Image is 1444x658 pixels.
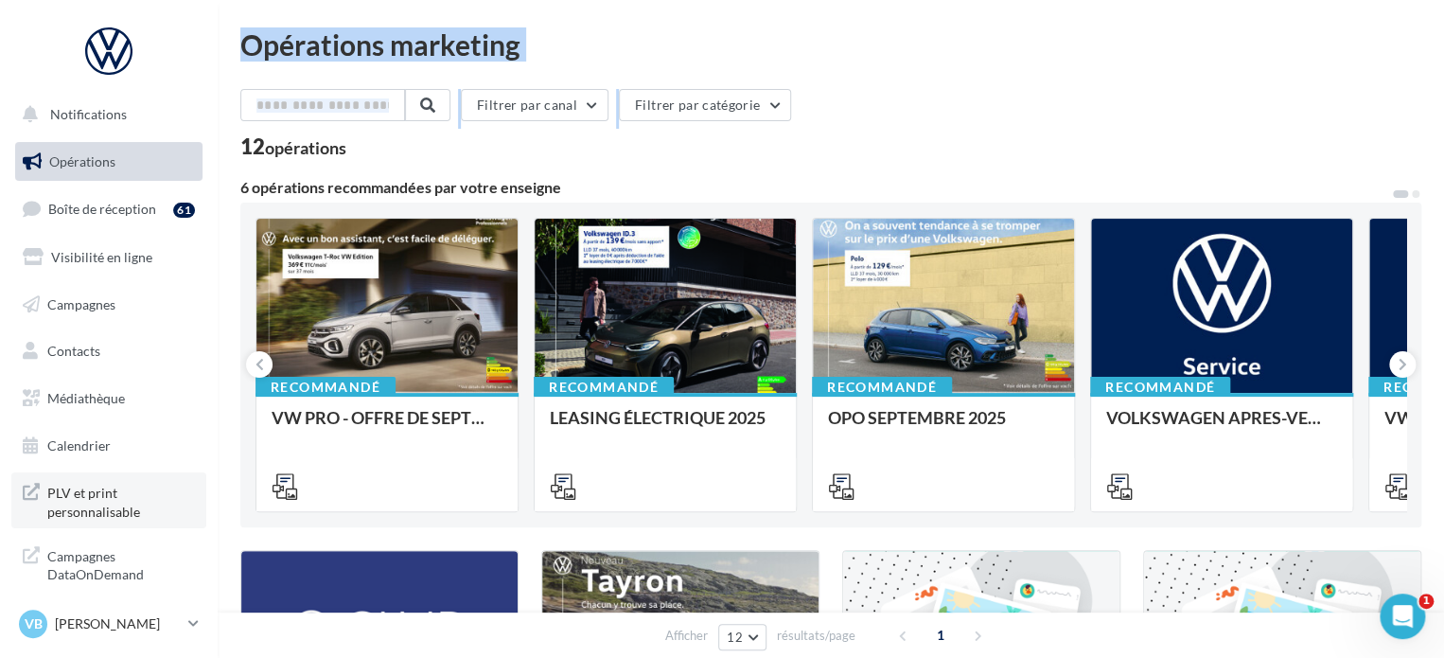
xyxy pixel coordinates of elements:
[665,627,708,645] span: Afficher
[47,437,111,453] span: Calendrier
[11,188,206,229] a: Boîte de réception61
[240,180,1391,195] div: 6 opérations recommandées par votre enseigne
[47,543,195,584] span: Campagnes DataOnDemand
[47,390,125,406] span: Médiathèque
[812,377,952,398] div: Recommandé
[48,201,156,217] span: Boîte de réception
[11,472,206,528] a: PLV et print personnalisable
[11,331,206,371] a: Contacts
[11,95,199,134] button: Notifications
[47,343,100,359] span: Contacts
[1090,377,1230,398] div: Recommandé
[718,624,766,650] button: 12
[461,89,608,121] button: Filtrer par canal
[49,153,115,169] span: Opérations
[55,614,181,633] p: [PERSON_NAME]
[619,89,791,121] button: Filtrer par catégorie
[1380,594,1425,639] iframe: Intercom live chat
[240,30,1421,59] div: Opérations marketing
[925,620,956,650] span: 1
[47,295,115,311] span: Campagnes
[47,480,195,521] span: PLV et print personnalisable
[1106,408,1337,446] div: VOLKSWAGEN APRES-VENTE
[828,408,1059,446] div: OPO SEPTEMBRE 2025
[15,606,203,642] a: VB [PERSON_NAME]
[50,106,127,122] span: Notifications
[11,536,206,592] a: Campagnes DataOnDemand
[255,377,396,398] div: Recommandé
[240,136,346,157] div: 12
[11,379,206,418] a: Médiathèque
[11,142,206,182] a: Opérations
[51,249,152,265] span: Visibilité en ligne
[550,408,781,446] div: LEASING ÉLECTRIQUE 2025
[11,238,206,277] a: Visibilité en ligne
[25,614,43,633] span: VB
[173,203,195,218] div: 61
[11,285,206,325] a: Campagnes
[777,627,855,645] span: résultats/page
[727,630,743,645] span: 12
[265,139,346,156] div: opérations
[534,377,674,398] div: Recommandé
[11,426,206,466] a: Calendrier
[272,408,502,446] div: VW PRO - OFFRE DE SEPTEMBRE 25
[1418,594,1434,609] span: 1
